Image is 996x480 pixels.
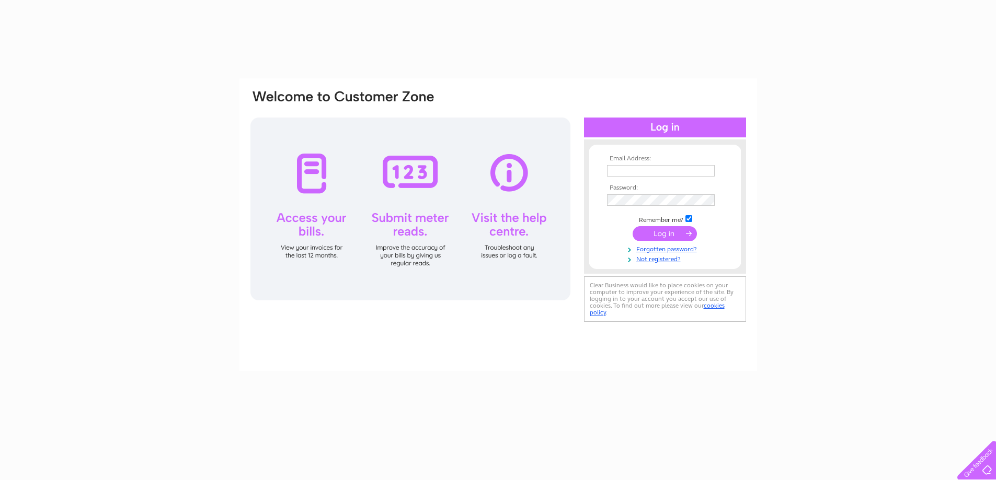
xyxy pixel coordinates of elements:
[584,276,746,322] div: Clear Business would like to place cookies on your computer to improve your experience of the sit...
[604,184,726,192] th: Password:
[590,302,725,316] a: cookies policy
[607,243,726,253] a: Forgotten password?
[604,214,726,224] td: Remember me?
[604,155,726,162] th: Email Address:
[607,253,726,263] a: Not registered?
[633,226,697,241] input: Submit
